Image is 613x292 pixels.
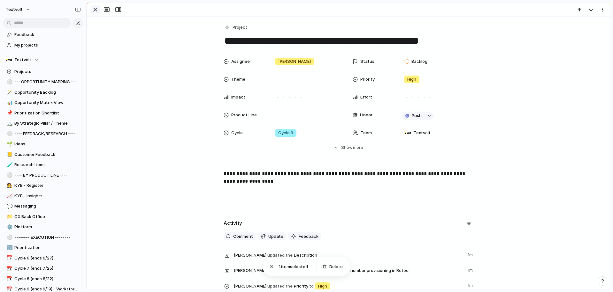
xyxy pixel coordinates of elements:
[412,113,422,119] span: Push
[3,139,83,149] a: 🌱Ideas
[7,182,11,189] div: 🧑‍⚖️
[267,252,293,259] span: updated the
[14,42,81,48] span: My projects
[3,119,83,128] a: 🏔️By Strategic Pillar / Theme
[402,112,425,120] button: Push
[231,58,250,65] span: Assignee
[360,112,372,118] span: Linear
[6,172,12,179] button: ⚪
[309,283,314,289] span: to
[6,79,12,85] button: ⚪
[3,201,83,211] a: 💬Messaging
[3,129,83,139] a: ⚪---- FEEDBACK/RESEARCH ----
[3,4,34,15] button: textvolt
[14,193,81,199] span: KYB - Insights
[7,130,11,137] div: ⚪
[233,24,247,31] span: Project
[3,108,83,118] a: 📌Prioritization Shortlist
[6,162,12,168] button: 🧪
[6,203,12,209] button: 💬
[3,98,83,107] a: 📊Opportunity Matrix View
[7,234,11,241] div: ⚪
[3,88,83,97] a: 🪄Opportunity Backlog
[14,110,81,116] span: Prioritization Shortlist
[267,283,293,289] span: updated the
[6,151,12,158] button: 📒
[234,267,266,274] span: [PERSON_NAME]
[360,58,374,65] span: Status
[6,193,12,199] button: 📈
[223,23,249,32] button: Project
[7,172,11,179] div: ⚪
[320,262,345,271] button: Delete
[224,142,474,153] button: Showmore
[3,233,83,242] a: ⚪-------- EXECUTION --------
[14,172,81,179] span: ---- BY PRODUCT LINE ----
[231,112,257,118] span: Product Line
[288,232,321,241] button: Feedback
[3,181,83,190] a: 🧑‍⚖️KYB - Register
[258,232,286,241] button: Update
[361,130,372,136] span: Team
[14,214,81,220] span: CX Back Office
[3,222,83,232] a: ⚙️Platform
[234,251,464,259] span: Description
[3,191,83,201] div: 📈KYB - Insights
[3,243,83,252] a: 🔢Prioritization
[279,264,311,270] span: item selected
[7,78,11,86] div: ⚪
[3,171,83,180] a: ⚪---- BY PRODUCT LINE ----
[14,89,81,96] span: Opportunity Backlog
[3,67,83,77] a: Projects
[6,120,12,127] button: 🏔️
[14,131,81,137] span: ---- FEEDBACK/RESEARCH ----
[14,32,81,38] span: Feedback
[14,224,81,230] span: Platform
[234,283,266,289] span: [PERSON_NAME]
[318,283,327,289] span: High
[3,55,83,65] button: Textvolt
[14,151,81,158] span: Customer Feedback
[6,182,12,189] button: 🧑‍⚖️
[268,233,283,240] span: Update
[234,252,266,259] span: [PERSON_NAME]
[329,264,343,270] span: Delete
[6,224,12,230] button: ⚙️
[3,212,83,222] div: 📁CX Back Office
[14,120,81,127] span: By Strategic Pillar / Theme
[6,214,12,220] button: 📁
[14,69,81,75] span: Projects
[279,264,281,269] span: 1
[3,160,83,170] div: 🧪Research Items
[3,77,83,87] a: ⚪--- OPPORTUNITY MAPPING ---
[14,162,81,168] span: Research Items
[407,76,416,83] span: High
[411,58,427,65] span: Backlog
[353,144,363,151] span: more
[3,40,83,50] a: My projects
[14,57,31,63] span: Textvolt
[6,234,12,241] button: ⚪
[234,281,464,291] span: Priority
[6,99,12,106] button: 📊
[7,141,11,148] div: 🌱
[7,89,11,96] div: 🪄
[468,281,474,289] span: 1m
[468,266,474,274] span: 1m
[3,30,83,40] a: Feedback
[7,99,11,106] div: 📊
[14,203,81,209] span: Messaging
[14,182,81,189] span: KYB - Register
[341,144,353,151] span: Show
[233,233,253,240] span: Comment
